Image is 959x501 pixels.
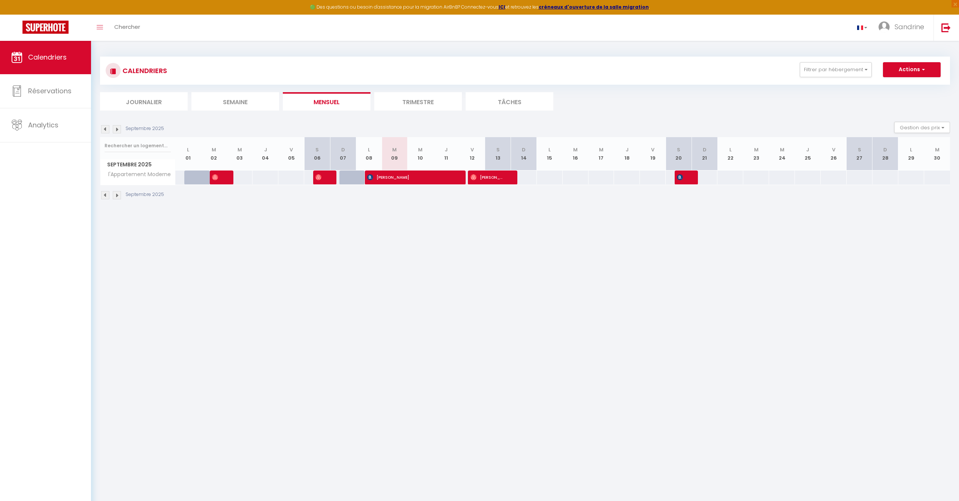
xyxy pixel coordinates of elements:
[692,137,717,170] th: 21
[102,170,173,179] span: l'Appartement Moderne
[666,137,692,170] th: 20
[614,137,640,170] th: 18
[121,62,167,79] h3: CALENDRIERS
[496,146,500,153] abbr: S
[227,137,252,170] th: 03
[28,120,58,130] span: Analytics
[717,137,743,170] th: 22
[873,15,934,41] a: ... Sandrine
[640,137,666,170] th: 19
[315,146,319,153] abbr: S
[677,146,680,153] abbr: S
[883,62,941,77] button: Actions
[212,170,221,184] span: [PERSON_NAME]
[878,21,890,33] img: ...
[743,137,769,170] th: 23
[418,146,423,153] abbr: M
[433,137,459,170] th: 11
[264,146,267,153] abbr: J
[374,92,462,111] li: Trimestre
[589,137,614,170] th: 17
[125,191,164,198] p: Septembre 2025
[459,137,485,170] th: 12
[445,146,448,153] abbr: J
[330,137,356,170] th: 07
[935,146,940,153] abbr: M
[315,170,324,184] span: [PERSON_NAME]
[290,146,293,153] abbr: V
[898,137,924,170] th: 29
[847,137,872,170] th: 27
[832,146,835,153] abbr: V
[28,52,67,62] span: Calendriers
[356,137,382,170] th: 08
[754,146,759,153] abbr: M
[22,21,69,34] img: Super Booking
[109,15,146,41] a: Chercher
[382,137,408,170] th: 09
[522,146,526,153] abbr: D
[278,137,304,170] th: 05
[212,146,216,153] abbr: M
[573,146,578,153] abbr: M
[800,62,872,77] button: Filtrer par hébergement
[548,146,551,153] abbr: L
[392,146,397,153] abbr: M
[100,92,188,111] li: Journalier
[408,137,433,170] th: 10
[769,137,795,170] th: 24
[910,146,912,153] abbr: L
[283,92,370,111] li: Mensuel
[894,122,950,133] button: Gestion des prix
[729,146,732,153] abbr: L
[466,92,553,111] li: Tâches
[883,146,887,153] abbr: D
[485,137,511,170] th: 13
[252,137,278,170] th: 04
[703,146,707,153] abbr: D
[780,146,784,153] abbr: M
[471,170,505,184] span: [PERSON_NAME]
[795,137,821,170] th: 25
[114,23,140,31] span: Chercher
[677,170,686,184] span: [PERSON_NAME]
[105,139,171,153] input: Rechercher un logement...
[599,146,603,153] abbr: M
[626,146,629,153] abbr: J
[651,146,654,153] abbr: V
[201,137,227,170] th: 02
[537,137,563,170] th: 15
[563,137,589,170] th: 16
[100,159,175,170] span: Septembre 2025
[821,137,847,170] th: 26
[499,4,505,10] a: ICI
[175,137,201,170] th: 01
[539,4,649,10] a: créneaux d'ouverture de la salle migration
[941,23,951,32] img: logout
[895,22,924,31] span: Sandrine
[304,137,330,170] th: 06
[471,146,474,153] abbr: V
[367,170,453,184] span: [PERSON_NAME]
[191,92,279,111] li: Semaine
[872,137,898,170] th: 28
[341,146,345,153] abbr: D
[238,146,242,153] abbr: M
[858,146,861,153] abbr: S
[511,137,537,170] th: 14
[806,146,809,153] abbr: J
[125,125,164,132] p: Septembre 2025
[187,146,189,153] abbr: L
[924,137,950,170] th: 30
[368,146,370,153] abbr: L
[28,86,72,96] span: Réservations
